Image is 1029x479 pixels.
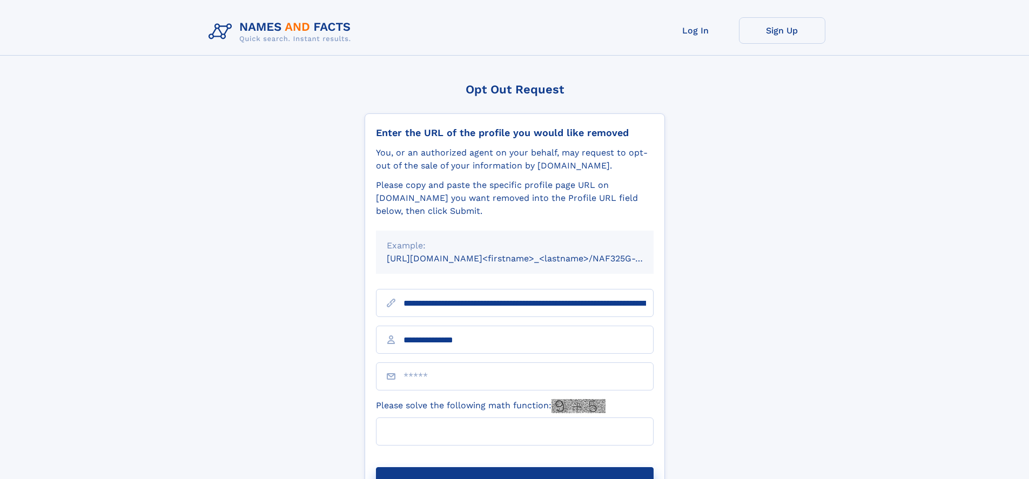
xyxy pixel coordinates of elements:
a: Sign Up [739,17,825,44]
div: Example: [387,239,643,252]
div: Enter the URL of the profile you would like removed [376,127,654,139]
div: Opt Out Request [365,83,665,96]
a: Log In [653,17,739,44]
img: Logo Names and Facts [204,17,360,46]
div: You, or an authorized agent on your behalf, may request to opt-out of the sale of your informatio... [376,146,654,172]
label: Please solve the following math function: [376,399,606,413]
div: Please copy and paste the specific profile page URL on [DOMAIN_NAME] you want removed into the Pr... [376,179,654,218]
small: [URL][DOMAIN_NAME]<firstname>_<lastname>/NAF325G-xxxxxxxx [387,253,674,264]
